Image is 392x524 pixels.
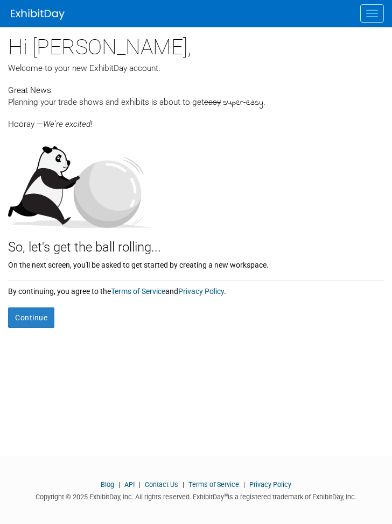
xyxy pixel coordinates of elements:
div: Hi [PERSON_NAME], [8,27,384,62]
a: Terms of Service [111,287,165,296]
span: | [136,480,143,489]
span: super-easy [223,97,263,109]
div: On the next screen, you'll be asked to get started by creating a new workspace. [8,257,384,270]
span: | [116,480,123,489]
span: | [241,480,248,489]
a: Blog [101,480,114,489]
span: | [180,480,187,489]
div: By continuing, you agree to the and . [8,281,384,297]
a: Privacy Policy [178,287,224,296]
div: Planning your trade shows and exhibits is about to get . [8,96,384,109]
a: Terms of Service [188,480,239,489]
img: ExhibitDay [11,9,65,20]
img: Let's get the ball rolling [8,135,153,228]
span: easy [204,97,221,107]
div: So, let's get the ball rolling... [8,228,384,257]
a: API [124,480,135,489]
button: Continue [8,307,54,328]
div: Great News: [8,84,384,96]
div: Welcome to your new ExhibitDay account. [8,62,384,74]
sup: ® [224,492,228,498]
span: We're excited! [43,119,92,129]
a: Contact Us [145,480,178,489]
div: Hooray — [8,109,384,130]
button: Menu [360,4,384,23]
a: Privacy Policy [249,480,291,489]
